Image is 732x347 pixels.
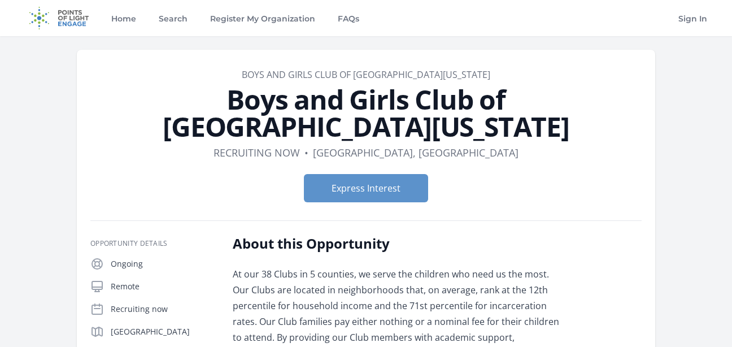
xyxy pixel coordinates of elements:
div: • [304,145,308,161]
p: [GEOGRAPHIC_DATA] [111,326,215,337]
p: Remote [111,281,215,292]
dd: Recruiting now [213,145,300,161]
h2: About this Opportunity [233,235,563,253]
h3: Opportunity Details [90,239,215,248]
a: Boys and Girls Club of [GEOGRAPHIC_DATA][US_STATE] [242,68,490,81]
h1: Boys and Girls Club of [GEOGRAPHIC_DATA][US_STATE] [90,86,642,140]
p: Recruiting now [111,303,215,315]
dd: [GEOGRAPHIC_DATA], [GEOGRAPHIC_DATA] [313,145,518,161]
p: Ongoing [111,258,215,270]
button: Express Interest [304,174,428,202]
